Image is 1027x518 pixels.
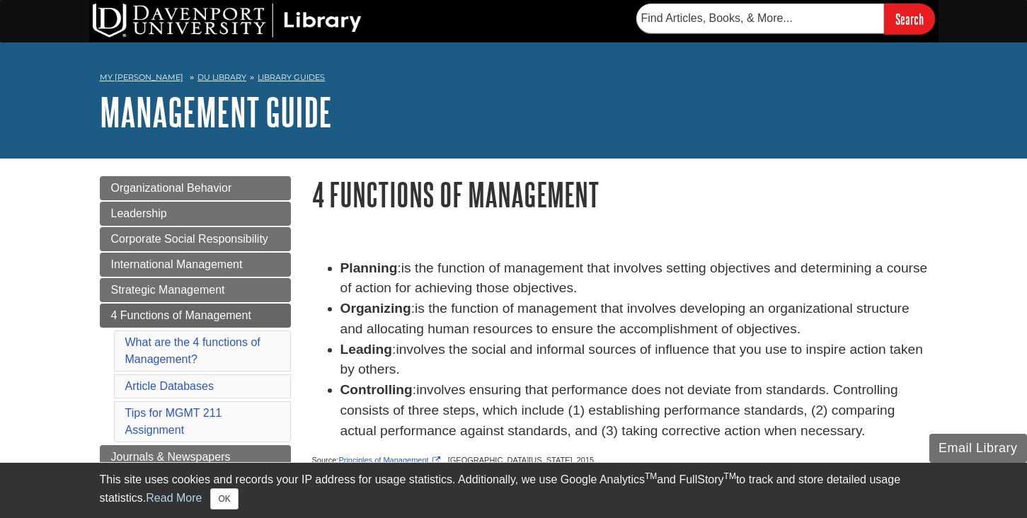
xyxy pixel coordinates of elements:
a: Organizational Behavior [100,176,291,200]
a: Library Guides [258,72,325,82]
span: Organizational Behavior [111,182,232,194]
strong: Controlling [340,382,413,397]
div: This site uses cookies and records your IP address for usage statistics. Additionally, we use Goo... [100,471,928,510]
input: Find Articles, Books, & More... [636,4,884,33]
button: Close [210,488,238,510]
li: : [340,299,928,340]
span: involves the social and informal sources of influence that you use to inspire action taken by oth... [340,342,923,377]
input: Search [884,4,935,34]
span: Source: , [GEOGRAPHIC_DATA][US_STATE], 2015. [312,456,597,464]
strong: Organizing [340,301,411,316]
button: Email Library [929,434,1027,463]
span: is the function of management that involves developing an organizational structure and allocating... [340,301,910,336]
a: Link opens in new window [338,456,443,464]
span: Leadership [111,207,167,219]
span: Journals & Newspapers [111,451,231,463]
img: DU Library [93,4,362,38]
span: International Management [111,258,243,270]
a: DU Library [197,72,246,82]
h1: 4 Functions of Management [312,176,928,212]
a: Tips for MGMT 211 Assignment [125,407,222,436]
a: Journals & Newspapers [100,445,291,469]
a: International Management [100,253,291,277]
a: Corporate Social Responsibility [100,227,291,251]
span: 4 Functions of Management [111,309,251,321]
span: involves ensuring that performance does not deviate from standards. Controlling consists of three... [340,382,898,438]
a: What are the 4 functions of Management? [125,336,260,365]
span: Corporate Social Responsibility [111,233,268,245]
li: : [340,380,928,441]
strong: Leading [340,342,393,357]
a: Management Guide [100,90,332,134]
span: Strategic Management [111,284,225,296]
nav: breadcrumb [100,68,928,91]
form: Searches DU Library's articles, books, and more [636,4,935,34]
a: My [PERSON_NAME] [100,71,183,84]
strong: Planning [340,260,398,275]
a: Article Databases [125,380,214,392]
a: Read More [146,492,202,504]
a: Strategic Management [100,278,291,302]
span: is the function of management that involves setting objectives and determining a course of action... [340,260,928,296]
a: 4 Functions of Management [100,304,291,328]
sup: TM [724,471,736,481]
sup: TM [645,471,657,481]
li: : [340,258,928,299]
li: : [340,340,928,381]
a: Leadership [100,202,291,226]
